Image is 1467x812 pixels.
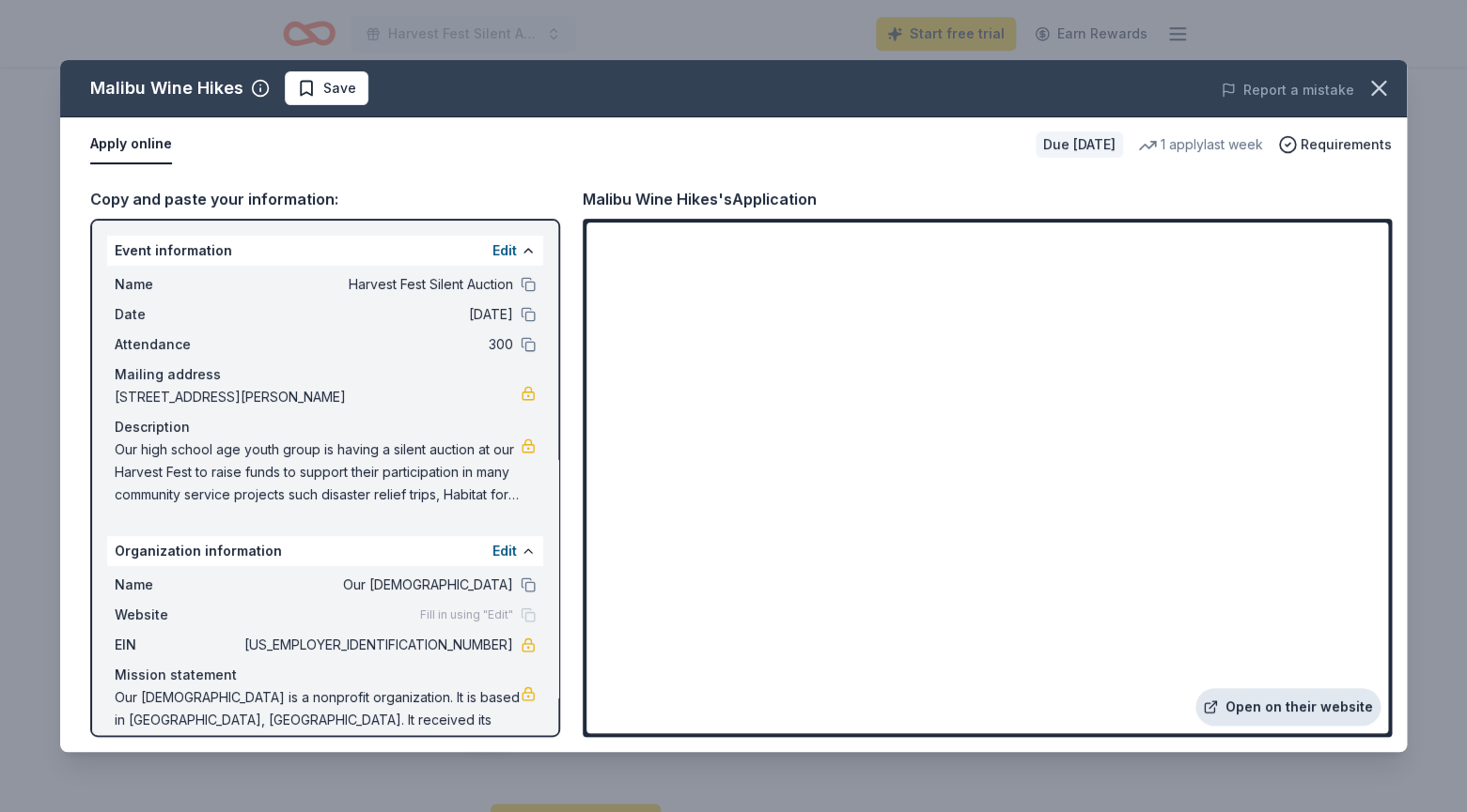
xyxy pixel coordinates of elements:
div: 1 apply last week [1138,133,1263,156]
span: Our [DEMOGRAPHIC_DATA] [241,574,513,596]
div: Mailing address [115,363,536,386]
span: [US_EMPLOYER_IDENTIFICATION_NUMBER] [241,634,513,656]
span: Requirements [1301,133,1392,156]
div: Due [DATE] [1036,131,1123,158]
span: EIN [115,634,241,656]
span: Our [DEMOGRAPHIC_DATA] is a nonprofit organization. It is based in [GEOGRAPHIC_DATA], [GEOGRAPHIC... [115,686,521,754]
span: [DATE] [241,303,513,326]
span: Harvest Fest Silent Auction [241,273,513,296]
span: Fill in using "Edit" [420,607,513,622]
div: Copy and paste your information: [90,187,560,211]
div: Mission statement [115,664,536,686]
span: Name [115,574,241,596]
a: Open on their website [1195,688,1381,726]
span: Save [323,77,356,100]
button: Apply online [90,125,172,164]
button: Save [285,71,368,105]
span: Attendance [115,333,241,356]
button: Report a mistake [1221,79,1354,101]
div: Event information [107,236,543,266]
span: [STREET_ADDRESS][PERSON_NAME] [115,386,521,408]
span: 300 [241,333,513,356]
span: Website [115,604,241,626]
button: Edit [492,540,517,562]
div: Organization information [107,536,543,566]
div: Description [115,416,536,438]
span: Date [115,303,241,326]
button: Edit [492,239,517,262]
span: Name [115,273,241,296]
span: Our high school age youth group is having a silent auction at our Harvest Fest to raise funds to ... [115,438,521,506]
div: Malibu Wine Hikes's Application [583,187,817,211]
button: Requirements [1278,133,1392,156]
div: Malibu Wine Hikes [90,73,243,103]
